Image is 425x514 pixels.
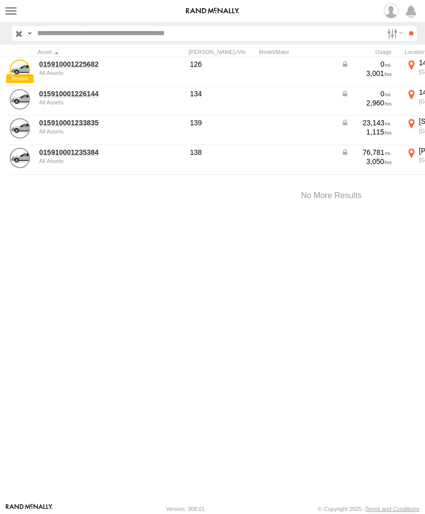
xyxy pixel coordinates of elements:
[39,70,138,76] div: undefined
[318,506,419,512] div: © Copyright 2025 -
[39,118,138,127] a: 015910001233835
[341,127,392,137] div: 1,115
[39,60,138,69] a: 015910001225682
[166,506,205,512] div: Version: 308.01
[39,128,138,134] div: undefined
[186,8,239,15] img: rand-logo.svg
[10,148,30,168] a: View Asset Details
[190,118,253,127] div: 139
[341,89,392,98] div: Data from Vehicle CANbus
[10,89,30,110] a: View Asset Details
[341,98,392,107] div: 2,960
[365,506,419,512] a: Terms and Conditions
[339,48,401,56] div: Usage
[259,48,335,56] div: Model/Make
[39,158,138,164] div: undefined
[341,157,392,166] div: 3,050
[10,118,30,139] a: View Asset Details
[10,60,30,80] a: View Asset Details
[341,60,392,69] div: Data from Vehicle CANbus
[189,48,255,56] div: [PERSON_NAME]./Vin
[341,148,392,157] div: Data from Vehicle CANbus
[190,148,253,157] div: 138
[341,69,392,78] div: 3,001
[190,89,253,98] div: 134
[6,504,52,514] a: Visit our Website
[39,89,138,98] a: 015910001226144
[383,26,405,41] label: Search Filter Options
[39,99,138,105] div: undefined
[38,48,140,56] div: Click to Sort
[190,60,253,69] div: 126
[25,26,34,41] label: Search Query
[341,118,392,127] div: Data from Vehicle CANbus
[39,148,138,157] a: 015910001235384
